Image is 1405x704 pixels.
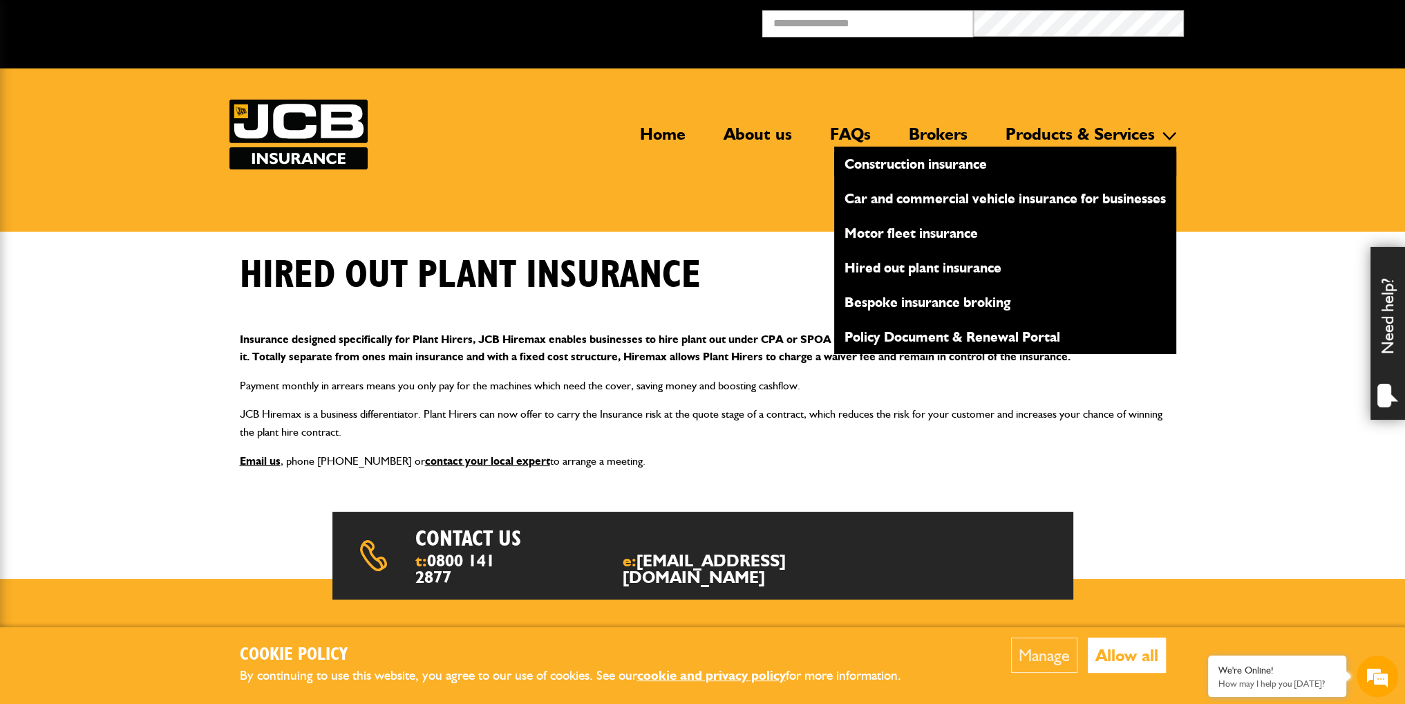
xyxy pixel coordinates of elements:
[623,553,855,586] span: e:
[415,550,495,587] a: 0800 141 2877
[995,124,1165,156] a: Products & Services
[1218,678,1336,689] p: How may I help you today?
[240,252,701,299] h1: Hired out plant insurance
[630,124,696,156] a: Home
[834,256,1176,279] a: Hired out plant insurance
[240,454,281,467] a: Email us
[229,100,368,169] a: JCB Insurance Services
[1088,638,1166,673] button: Allow all
[820,124,881,156] a: FAQs
[240,645,924,666] h2: Cookie Policy
[229,100,368,169] img: JCB Insurance Services logo
[834,290,1176,314] a: Bespoke insurance broking
[415,553,507,586] span: t:
[240,452,1166,470] p: , phone [PHONE_NUMBER] or to arrange a meeting.
[1370,247,1405,420] div: Need help?
[425,454,550,467] a: contact your local expert
[415,526,739,552] h2: Contact us
[713,124,802,156] a: About us
[834,152,1176,176] a: Construction insurance
[834,187,1176,210] a: Car and commercial vehicle insurance for businesses
[240,331,1166,366] p: Insurance designed specifically for Plant Hirers, JCB Hiremax enables businesses to hire plant ou...
[834,221,1176,245] a: Motor fleet insurance
[240,665,924,687] p: By continuing to use this website, you agree to our use of cookies. See our for more information.
[834,325,1176,349] a: Policy Document & Renewal Portal
[1218,665,1336,676] div: We're Online!
[240,377,1166,395] p: Payment monthly in arrears means you only pay for the machines which need the cover, saving money...
[898,124,978,156] a: Brokers
[637,667,786,683] a: cookie and privacy policy
[1011,638,1077,673] button: Manage
[623,550,786,587] a: [EMAIL_ADDRESS][DOMAIN_NAME]
[240,405,1166,441] p: JCB Hiremax is a business differentiator. Plant Hirers can now offer to carry the Insurance risk ...
[1184,10,1395,32] button: Broker Login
